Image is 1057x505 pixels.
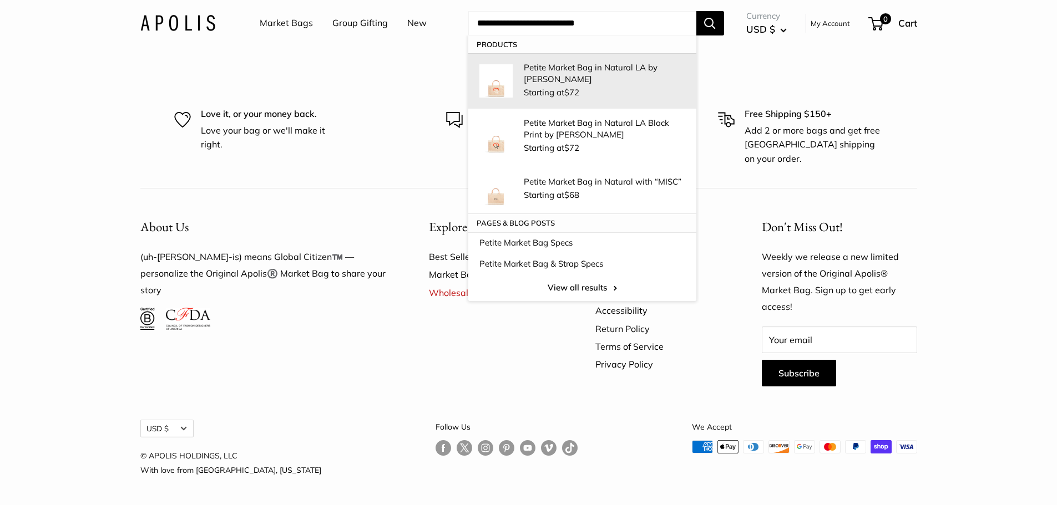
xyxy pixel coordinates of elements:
a: View all results [468,274,696,301]
span: Currency [746,8,787,24]
a: Wholesale [429,284,557,302]
button: Subscribe [762,360,836,386]
p: Don't Miss Out! [762,216,917,238]
a: Group Gifting [332,15,388,32]
a: New [407,15,427,32]
p: Love it, or your money back. [201,107,340,121]
a: Petite Market Bag Specs [468,232,696,253]
a: Best Sellers [429,248,557,266]
iframe: Sign Up via Text for Offers [9,463,119,496]
button: USD $ [140,420,194,437]
p: Petite Market Bag in Natural LA Black Print by [PERSON_NAME] [524,117,685,140]
p: Petite Market Bag in Natural LA by [PERSON_NAME] [524,62,685,85]
p: Love your bag or we'll make it right. [201,124,340,152]
p: Petite Market Bag in Natural with “MISC” [524,176,685,187]
p: Weekly we release a new limited version of the Original Apolis® Market Bag. Sign up to get early ... [762,249,917,315]
img: description_Limited Edition collaboration with Geoff McFetridge [479,120,513,153]
span: $68 [564,190,579,200]
a: Market Bags [429,266,557,283]
img: Council of Fashion Designers of America Member [166,308,210,330]
p: Pages & Blog posts [468,214,696,232]
a: Petite Market Bag & Strap Specs [468,253,696,274]
span: $72 [564,142,579,153]
a: description_Limited Edition collaboration with Geoff McFetridge Petite Market Bag in Natural LA B... [468,109,696,164]
span: Starting at [524,87,579,98]
p: Products [468,35,696,53]
a: 0 Cart [869,14,917,32]
span: Cart [898,17,917,29]
p: © APOLIS HOLDINGS, LLC With love from [GEOGRAPHIC_DATA], [US_STATE] [140,448,321,477]
p: Free Shipping $150+ [745,107,883,121]
button: Explore Our Products [429,216,557,238]
a: Petite Market Bag in Natural with “MISC” Petite Market Bag in Natural with “MISC” Starting at$68 [468,164,696,214]
a: My Account [811,17,850,30]
a: Follow us on Facebook [436,440,451,456]
span: Explore Our Products [429,218,538,235]
a: description_Limited Edition collaboration with Geoff McFetridge Petite Market Bag in Natural LA b... [468,53,696,109]
a: Follow us on Twitter [457,440,472,460]
img: Petite Market Bag in Natural with “MISC” [479,172,513,206]
img: Apolis [140,15,215,31]
button: USD $ [746,21,787,38]
span: Starting at [524,142,579,153]
span: Starting at [524,190,579,200]
p: (uh-[PERSON_NAME]-is) means Global Citizen™️ — personalize the Original Apolis®️ Market Bag to sh... [140,249,390,299]
span: $72 [564,87,579,98]
img: description_Limited Edition collaboration with Geoff McFetridge [479,64,513,98]
p: Add 2 or more bags and get free [GEOGRAPHIC_DATA] shipping on your order. [745,124,883,166]
span: About Us [140,218,189,235]
p: Follow Us [436,420,578,434]
button: About Us [140,216,390,238]
span: USD $ [746,23,775,35]
p: We Accept [692,420,917,434]
span: 0 [879,13,891,24]
img: Certified B Corporation [140,308,155,330]
input: Search... [468,11,696,35]
a: Market Bags [260,15,313,32]
button: Search [696,11,724,35]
